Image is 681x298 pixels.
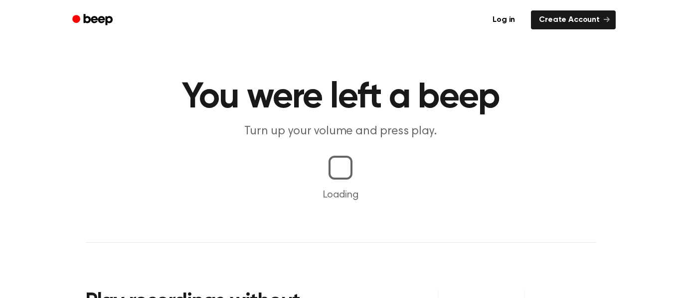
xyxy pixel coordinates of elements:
[65,10,122,30] a: Beep
[531,10,616,29] a: Create Account
[149,123,532,140] p: Turn up your volume and press play.
[12,188,669,202] p: Loading
[483,8,525,31] a: Log in
[85,80,596,115] h1: You were left a beep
